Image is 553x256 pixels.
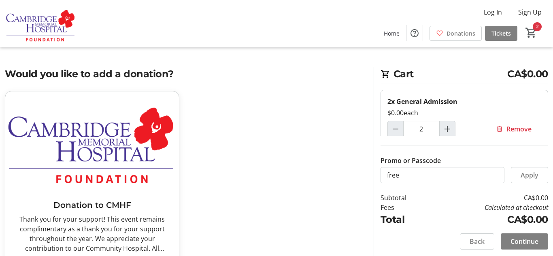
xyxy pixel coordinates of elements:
span: Apply [521,170,538,180]
td: CA$0.00 [429,212,548,227]
span: Continue [510,237,538,246]
button: Log In [477,6,508,19]
td: Fees [381,203,429,212]
button: Sign Up [512,6,548,19]
button: Decrement by one [388,121,403,137]
div: $0.00 each [387,108,541,118]
span: Log In [484,7,502,17]
label: Promo or Passcode [381,156,441,165]
button: Increment by one [440,121,455,137]
div: 2x General Admission [387,97,541,106]
button: Cart [524,25,538,40]
input: General Admission Quantity [403,121,440,137]
a: Home [377,26,406,41]
a: Tickets [485,26,517,41]
div: Thank you for your support! This event remains complimentary as a thank you for your support thro... [12,214,172,253]
span: Donations [447,29,475,38]
button: Continue [501,233,548,250]
span: Sign Up [518,7,542,17]
button: Help [406,25,423,41]
h2: Cart [381,67,548,83]
button: Back [460,233,494,250]
span: CA$0.00 [507,67,548,81]
input: Enter promo or passcode [381,167,504,183]
td: Calculated at checkout [429,203,548,212]
span: Remove [506,124,532,134]
td: Total [381,212,429,227]
span: Back [470,237,485,246]
img: Cambridge Memorial Hospital Foundation's Logo [5,3,77,44]
td: Subtotal [381,193,429,203]
span: Tickets [491,29,511,38]
h2: Would you like to add a donation? [5,67,364,81]
span: Home [384,29,400,38]
button: Apply [511,167,548,183]
h3: Donation to CMHF [12,199,172,211]
td: CA$0.00 [429,193,548,203]
img: Donation to CMHF [5,91,179,189]
a: Donations [430,26,482,41]
button: Remove [486,121,541,137]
